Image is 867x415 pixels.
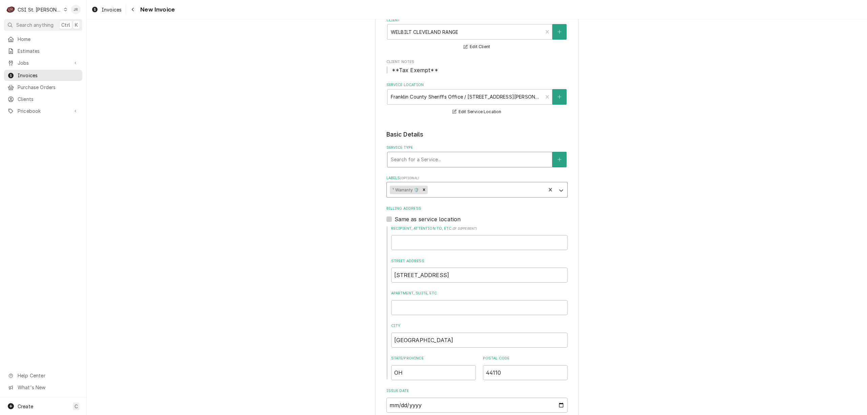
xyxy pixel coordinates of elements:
div: Postal Code [483,356,568,380]
a: Invoices [4,70,82,81]
a: Go to Help Center [4,370,82,381]
span: Jobs [18,59,69,66]
label: Street Address [391,258,568,264]
button: Edit Client [463,43,491,51]
span: Home [18,36,79,43]
svg: Create New Service [557,157,562,162]
div: ¹ Warranty 🛡️ [390,186,420,194]
span: Purchase Orders [18,84,79,91]
div: Labels [386,175,568,198]
div: CSI St. [PERSON_NAME] [18,6,62,13]
div: JR [71,5,81,14]
span: Create [18,403,33,409]
button: Search anythingCtrlK [4,19,82,31]
span: Ctrl [61,21,70,28]
div: CSI St. Louis's Avatar [6,5,16,14]
span: Pricebook [18,107,69,115]
span: What's New [18,384,78,391]
label: Client [386,18,568,23]
div: Jessica Rentfro's Avatar [71,5,81,14]
label: Postal Code [483,356,568,361]
label: Apartment, Suite, etc. [391,291,568,296]
svg: Create New Client [557,29,562,34]
div: City [391,323,568,347]
span: Clients [18,96,79,103]
label: City [391,323,568,329]
a: Go to Pricebook [4,105,82,117]
span: ( if different ) [452,227,477,230]
label: Labels [386,175,568,181]
input: yyyy-mm-dd [386,398,568,413]
label: Service Type [386,145,568,150]
span: Invoices [102,6,122,13]
label: Issue Date [386,388,568,394]
button: Create New Location [552,89,567,105]
span: Client Notes [386,59,568,65]
svg: Create New Location [557,95,562,99]
label: Service Location [386,82,568,88]
a: Estimates [4,45,82,57]
span: Estimates [18,47,79,55]
a: Clients [4,94,82,105]
a: Home [4,34,82,45]
a: Purchase Orders [4,82,82,93]
label: Same as service location [395,215,461,223]
a: Go to Jobs [4,57,82,68]
span: Invoices [18,72,79,79]
div: Client [386,18,568,51]
span: New Invoice [138,5,175,14]
a: Invoices [89,4,124,15]
div: Service Type [386,145,568,167]
button: Create New Client [552,24,567,40]
div: Client Notes [386,59,568,74]
label: Recipient, Attention To, etc. [391,226,568,231]
div: Remove ¹ Warranty 🛡️ [420,186,428,194]
button: Create New Service [552,152,567,167]
div: Service Location [386,82,568,116]
span: C [75,403,78,410]
div: Street Address [391,258,568,283]
div: Issue Date [386,388,568,412]
div: State/Province [391,356,476,380]
span: Search anything [16,21,54,28]
span: Client Notes [386,66,568,74]
button: Edit Service Location [451,108,503,116]
div: C [6,5,16,14]
span: K [75,21,78,28]
button: Navigate back [127,4,138,15]
div: Recipient, Attention To, etc. [391,226,568,250]
div: Apartment, Suite, etc. [391,291,568,315]
legend: Basic Details [386,130,568,139]
label: Billing Address [386,206,568,211]
span: ( optional ) [400,176,419,180]
label: State/Province [391,356,476,361]
a: Go to What's New [4,382,82,393]
div: Billing Address [386,206,568,380]
span: Help Center [18,372,78,379]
